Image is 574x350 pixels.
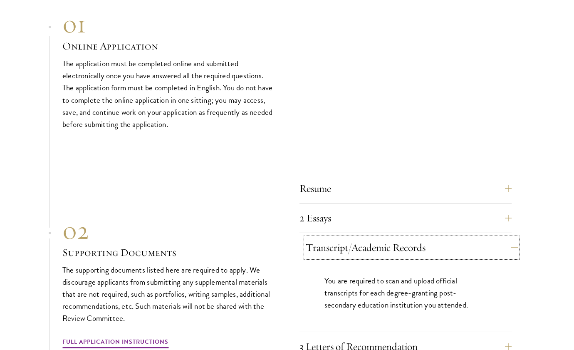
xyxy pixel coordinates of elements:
div: 01 [62,9,275,39]
p: You are required to scan and upload official transcripts for each degree-granting post-secondary ... [324,275,487,311]
p: The application must be completed online and submitted electronically once you have answered all ... [62,57,275,130]
button: Resume [299,179,512,199]
button: 2 Essays [299,208,512,228]
a: Full Application Instructions [62,337,168,350]
div: 02 [62,216,275,246]
button: Transcript/Academic Records [306,238,518,258]
h3: Online Application [62,39,275,53]
p: The supporting documents listed here are required to apply. We discourage applicants from submitt... [62,264,275,324]
h3: Supporting Documents [62,246,275,260]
